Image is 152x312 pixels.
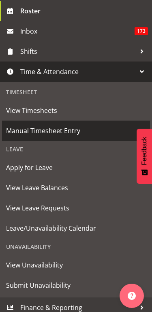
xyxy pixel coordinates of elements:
div: Timesheet [2,84,150,100]
div: Leave [2,141,150,157]
a: Apply for Leave [2,157,150,178]
span: Apply for Leave [6,161,146,174]
a: Submit Unavailability [2,275,150,295]
span: Time & Attendance [20,66,136,78]
a: Leave/Unavailability Calendar [2,218,150,238]
a: View Timesheets [2,100,150,121]
span: Feedback [141,136,148,165]
span: 173 [135,27,148,35]
span: Leave/Unavailability Calendar [6,222,146,234]
span: Submit Unavailability [6,279,146,291]
a: View Leave Balances [2,178,150,198]
span: View Leave Balances [6,182,146,194]
a: View Unavailability [2,255,150,275]
span: View Unavailability [6,259,146,271]
button: Feedback - Show survey [137,128,152,183]
span: Roster [20,5,148,17]
span: Inbox [20,25,135,37]
img: help-xxl-2.png [128,292,136,300]
span: Manual Timesheet Entry [6,125,146,137]
div: Unavailability [2,238,150,255]
a: Manual Timesheet Entry [2,121,150,141]
span: Shifts [20,45,136,57]
span: View Timesheets [6,104,146,117]
span: View Leave Requests [6,202,146,214]
a: View Leave Requests [2,198,150,218]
